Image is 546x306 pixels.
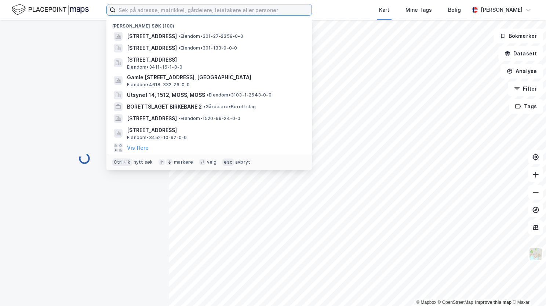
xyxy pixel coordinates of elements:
span: [STREET_ADDRESS] [127,32,177,41]
img: Z [529,247,543,261]
span: BORETTSLAGET BIRKEBANE 2 [127,102,202,111]
span: [STREET_ADDRESS] [127,114,177,123]
iframe: Chat Widget [509,271,546,306]
span: [STREET_ADDRESS] [127,44,177,52]
span: Eiendom • 3411-16-1-0-0 [127,64,182,70]
a: OpenStreetMap [438,300,473,305]
span: Eiendom • 3103-1-2643-0-0 [207,92,272,98]
div: esc [222,159,234,166]
span: Gårdeiere • Borettslag [203,104,256,110]
div: nytt søk [134,159,153,165]
div: Bolig [448,6,461,14]
div: markere [174,159,193,165]
span: • [178,116,181,121]
div: [PERSON_NAME] [481,6,523,14]
span: [STREET_ADDRESS] [127,126,303,135]
div: avbryt [235,159,250,165]
span: • [203,104,205,109]
button: Bokmerker [494,29,543,43]
img: logo.f888ab2527a4732fd821a326f86c7f29.svg [12,3,89,16]
span: • [178,33,181,39]
button: Analyse [500,64,543,79]
img: spinner.a6d8c91a73a9ac5275cf975e30b51cfb.svg [79,153,90,164]
a: Mapbox [416,300,436,305]
span: Utsynet 14, 1512, MOSS, MOSS [127,91,205,99]
div: Kart [379,6,389,14]
span: Eiendom • 3452-10-92-0-0 [127,135,187,141]
span: • [207,92,209,98]
span: [STREET_ADDRESS] [127,55,303,64]
span: Eiendom • 301-133-9-0-0 [178,45,237,51]
button: Tags [509,99,543,114]
button: Vis flere [127,143,149,152]
div: [PERSON_NAME] søk (100) [106,17,312,30]
button: Datasett [498,46,543,61]
div: Mine Tags [405,6,432,14]
button: Filter [508,81,543,96]
span: Eiendom • 4618-332-26-0-0 [127,82,190,88]
span: Gamle [STREET_ADDRESS], [GEOGRAPHIC_DATA] [127,73,303,82]
a: Improve this map [475,300,512,305]
div: velg [207,159,217,165]
input: Søk på adresse, matrikkel, gårdeiere, leietakere eller personer [116,4,312,15]
span: Eiendom • 1520-99-24-0-0 [178,116,241,121]
span: • [178,45,181,51]
span: Eiendom • 301-27-2359-0-0 [178,33,243,39]
div: Ctrl + k [112,159,132,166]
